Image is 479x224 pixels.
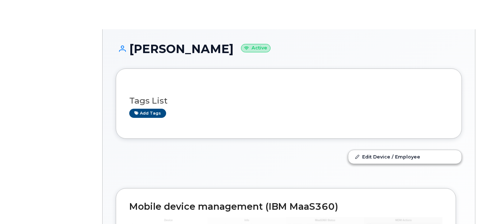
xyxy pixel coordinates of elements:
a: Edit Device / Employee [348,150,461,163]
a: Add tags [129,109,166,118]
small: Active [241,44,271,52]
h2: Mobile device management (IBM MaaS360) [129,202,442,212]
h1: [PERSON_NAME] [116,42,462,55]
h3: Tags List [129,96,448,105]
